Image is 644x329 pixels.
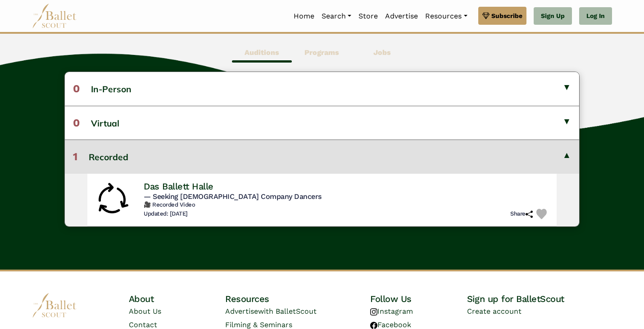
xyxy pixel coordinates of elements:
[245,48,279,57] b: Auditions
[318,7,355,26] a: Search
[144,192,322,201] span: — Seeking [DEMOGRAPHIC_DATA] Company Dancers
[32,293,77,318] img: logo
[65,106,579,140] button: 0Virtual
[65,140,579,173] button: 1Recorded
[355,7,381,26] a: Store
[258,307,317,315] span: with BalletScout
[370,307,413,315] a: Instagram
[467,293,612,305] h4: Sign up for BalletScout
[144,180,213,192] h4: Das Ballett Halle
[129,307,161,315] a: About Us
[144,210,188,218] h6: Updated: [DATE]
[373,48,391,57] b: Jobs
[225,293,370,305] h4: Resources
[225,307,317,315] a: Advertisewith BalletScout
[422,7,471,26] a: Resources
[478,7,526,25] a: Subscribe
[370,322,377,329] img: facebook logo
[144,201,550,209] h6: 🎥 Recorded Video
[65,72,579,105] button: 0In-Person
[381,7,422,26] a: Advertise
[73,82,80,95] span: 0
[290,7,318,26] a: Home
[129,320,157,329] a: Contact
[370,308,377,315] img: instagram logo
[129,293,226,305] h4: About
[304,48,339,57] b: Programs
[370,293,467,305] h4: Follow Us
[73,117,80,129] span: 0
[73,150,77,163] span: 1
[467,307,522,315] a: Create account
[225,320,292,329] a: Filming & Seminars
[579,7,612,25] a: Log In
[370,320,411,329] a: Facebook
[491,11,522,21] span: Subscribe
[94,182,130,218] img: Rolling Audition
[510,210,533,218] h6: Share
[482,11,490,21] img: gem.svg
[534,7,572,25] a: Sign Up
